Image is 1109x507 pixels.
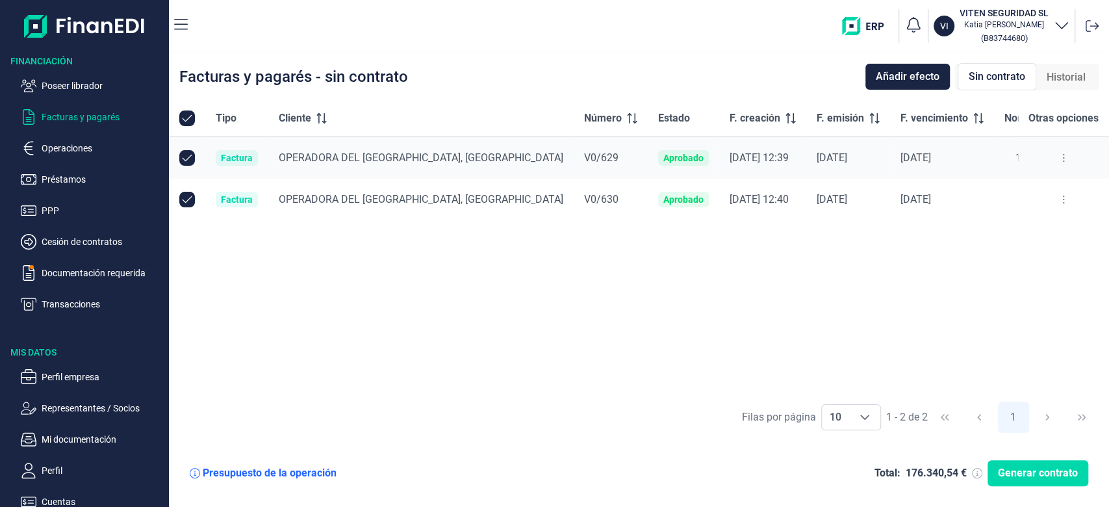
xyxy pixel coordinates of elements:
p: Operaciones [42,140,164,156]
h3: VITEN SEGURIDAD SL [960,6,1049,19]
p: Katia [PERSON_NAME] [960,19,1049,30]
img: erp [842,17,893,35]
p: VI [940,19,949,32]
span: F. vencimiento [900,110,968,126]
div: [DATE] [900,151,984,164]
p: Poseer librador [42,78,164,94]
div: Filas por página [742,409,816,425]
button: Cesión de contratos [21,234,164,250]
span: 1 - 2 de 2 [886,412,928,422]
div: Choose [849,405,880,430]
div: Aprobado [663,194,704,205]
span: Tipo [216,110,236,126]
span: 171.524,98 € [1015,151,1075,164]
div: [DATE] [900,193,984,206]
span: Cliente [279,110,311,126]
button: Añadir efecto [865,64,950,90]
button: Préstamos [21,172,164,187]
div: Total: [874,467,900,480]
button: VIVITEN SEGURIDAD SLKatia [PERSON_NAME](B83744680) [934,6,1069,45]
div: All items selected [179,110,195,126]
button: Perfil empresa [21,369,164,385]
button: Perfil [21,463,164,478]
p: Mi documentación [42,432,164,447]
span: Historial [1047,70,1086,85]
button: Operaciones [21,140,164,156]
span: Sin contrato [969,69,1025,84]
span: OPERADORA DEL [GEOGRAPHIC_DATA], [GEOGRAPHIC_DATA] [279,193,563,205]
div: Factura [221,153,253,163]
button: Documentación requerida [21,265,164,281]
p: Documentación requerida [42,265,164,281]
span: Número [584,110,622,126]
p: Préstamos [42,172,164,187]
p: Representantes / Socios [42,400,164,416]
img: Logo de aplicación [24,10,146,42]
span: F. emisión [817,110,864,126]
div: Historial [1036,64,1096,90]
div: [DATE] 12:40 [730,193,796,206]
span: Generar contrato [998,465,1078,481]
div: Presupuesto de la operación [203,467,337,480]
span: OPERADORA DEL [GEOGRAPHIC_DATA], [GEOGRAPHIC_DATA] [279,151,563,164]
span: V0/630 [584,193,618,205]
p: Perfil [42,463,164,478]
p: Perfil empresa [42,369,164,385]
p: Facturas y pagarés [42,109,164,125]
div: [DATE] [817,151,880,164]
button: Page 1 [998,402,1029,433]
button: Generar contrato [988,460,1088,486]
div: [DATE] [817,193,880,206]
button: PPP [21,203,164,218]
div: Row Unselected null [179,192,195,207]
button: Poseer librador [21,78,164,94]
span: Nominal (€) [1004,110,1060,126]
span: Estado [658,110,690,126]
div: Aprobado [663,153,704,163]
button: Mi documentación [21,432,164,447]
p: PPP [42,203,164,218]
button: Transacciones [21,296,164,312]
span: 10 [822,405,849,430]
div: Sin contrato [958,63,1036,90]
button: Next Page [1032,402,1063,433]
p: Transacciones [42,296,164,312]
span: Añadir efecto [876,69,939,84]
button: Previous Page [963,402,995,433]
div: Row Unselected null [179,150,195,166]
div: Facturas y pagarés - sin contrato [179,69,408,84]
button: Representantes / Socios [21,400,164,416]
p: Cesión de contratos [42,234,164,250]
button: Facturas y pagarés [21,109,164,125]
small: Copiar cif [981,33,1028,43]
button: Last Page [1066,402,1097,433]
div: [DATE] 12:39 [730,151,796,164]
div: Factura [221,194,253,205]
button: First Page [929,402,960,433]
span: F. creación [730,110,780,126]
span: Otras opciones [1028,110,1099,126]
div: 176.340,54 € [906,467,967,480]
span: V0/629 [584,151,618,164]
